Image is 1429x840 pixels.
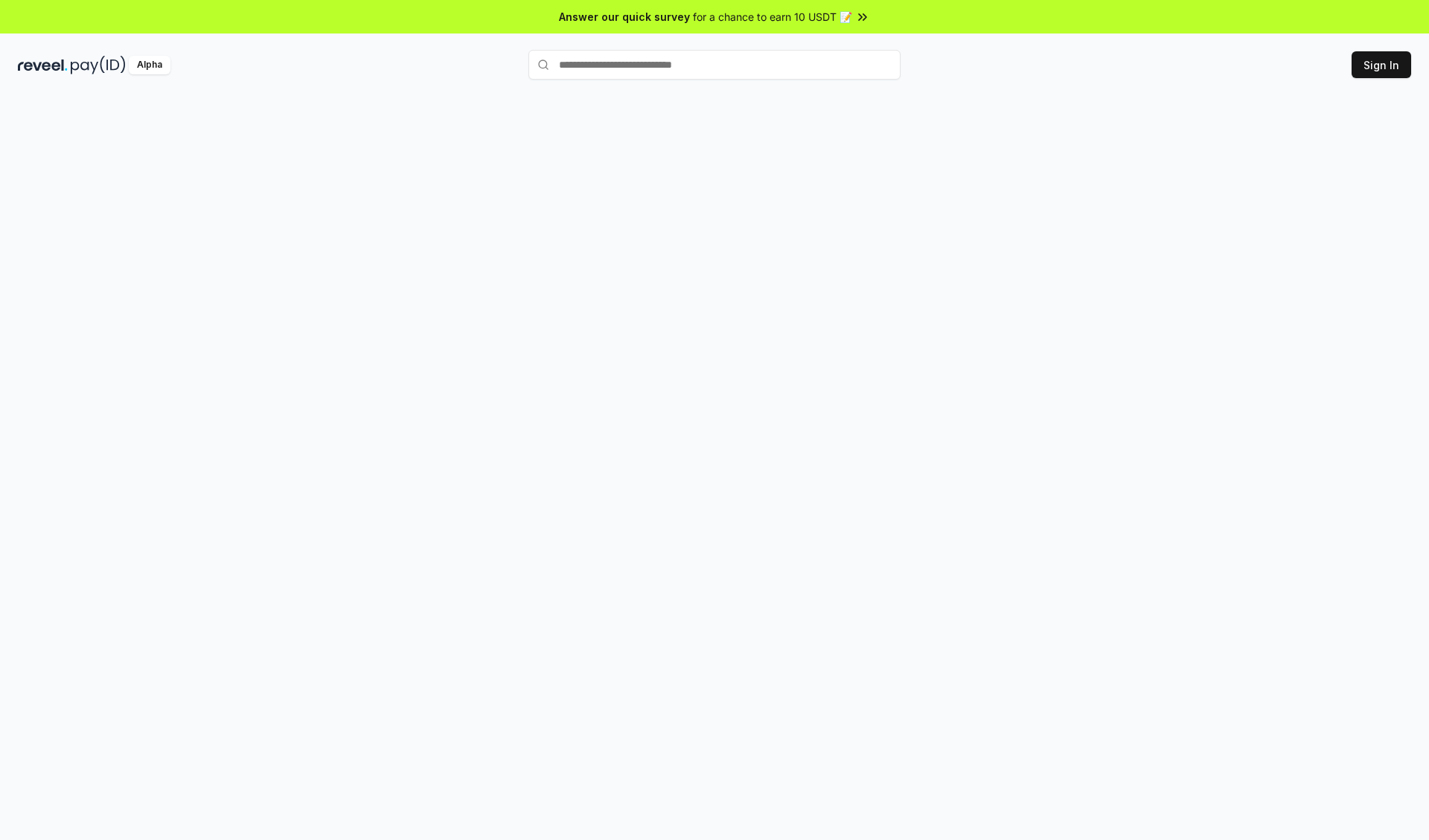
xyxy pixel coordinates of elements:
span: Answer our quick survey [559,9,690,25]
div: Alpha [129,56,170,74]
img: reveel_dark [18,56,68,74]
span: for a chance to earn 10 USDT 📝 [693,9,852,25]
img: pay_id [71,56,126,74]
button: Sign In [1352,51,1411,78]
